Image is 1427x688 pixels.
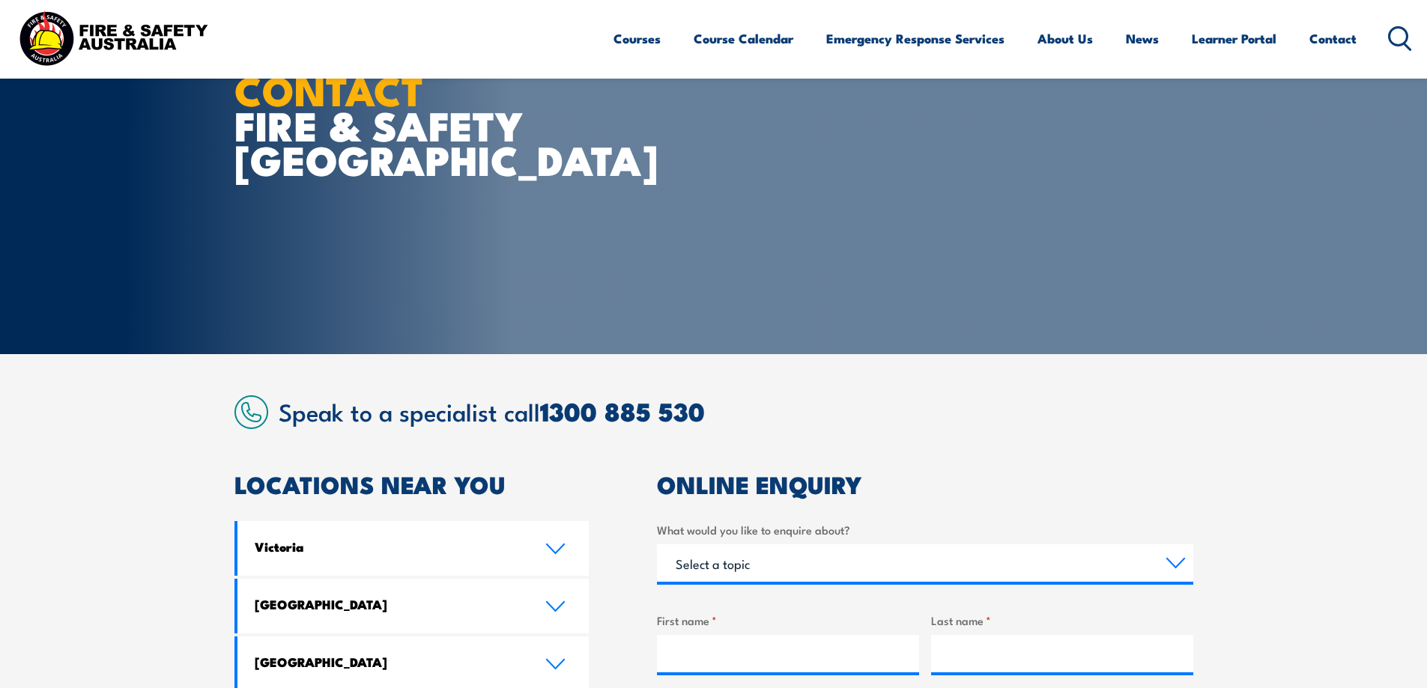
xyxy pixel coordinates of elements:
[613,19,661,58] a: Courses
[657,521,1193,538] label: What would you like to enquire about?
[931,612,1193,629] label: Last name
[234,473,590,494] h2: LOCATIONS NEAR YOU
[255,538,523,555] h4: Victoria
[237,579,590,633] a: [GEOGRAPHIC_DATA]
[1126,19,1159,58] a: News
[1192,19,1276,58] a: Learner Portal
[255,596,523,612] h4: [GEOGRAPHIC_DATA]
[694,19,793,58] a: Course Calendar
[255,654,523,670] h4: [GEOGRAPHIC_DATA]
[826,19,1005,58] a: Emergency Response Services
[1309,19,1357,58] a: Contact
[234,58,424,120] strong: CONTACT
[540,391,705,430] a: 1300 885 530
[234,72,605,177] h1: FIRE & SAFETY [GEOGRAPHIC_DATA]
[279,398,1193,424] h2: Speak to a specialist call
[1037,19,1093,58] a: About Us
[237,521,590,576] a: Victoria
[657,473,1193,494] h2: ONLINE ENQUIRY
[657,612,919,629] label: First name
